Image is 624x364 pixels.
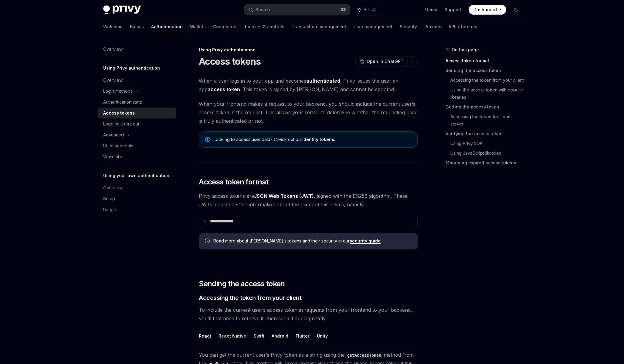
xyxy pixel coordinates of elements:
svg: Info [205,239,211,245]
a: Security [400,19,417,34]
a: Demo [425,7,437,13]
a: Accessing the token from your server [450,112,526,129]
a: Overview [98,75,176,86]
div: Using Privy authentication [199,47,418,53]
span: To include the current user’s access token in requests from your frontend to your backend, you’ll... [199,306,418,323]
div: Search... [256,6,273,13]
a: Accessing the token from your client [450,75,526,85]
div: UI components [103,142,133,149]
a: Policies & controls [245,19,284,34]
div: Overview [103,184,123,191]
a: Verifying the access token [446,129,526,139]
h5: Using Privy authentication [103,64,160,72]
a: UI components [98,140,176,151]
span: Access token format [199,177,269,187]
h1: Access tokens [199,56,261,67]
a: Getting the access token [446,102,526,112]
a: Basics [130,19,144,34]
a: Identity tokens [302,137,334,142]
a: Connectors [213,19,238,34]
img: dark logo [103,5,141,14]
span: Read more about [PERSON_NAME]’s tokens and their security in our . [213,238,412,244]
div: Access tokens [103,109,135,117]
div: Overview [103,46,123,53]
div: Authentication state [103,98,142,106]
a: JSON Web Tokens (JWT) [254,193,314,199]
a: API reference [449,19,477,34]
button: Search...⌘K [244,4,350,15]
button: Toggle dark mode [511,5,521,15]
a: Usage [98,204,176,215]
span: Accessing the token from your client [199,294,301,302]
a: Access tokens [98,108,176,118]
span: Dashboard [473,7,497,13]
div: Advanced [103,131,124,139]
a: Authentication state [98,97,176,108]
div: Logging users out [103,120,139,128]
a: Welcome [103,19,123,34]
a: Support [445,7,461,13]
svg: Note [205,137,210,142]
span: When a user logs in to your app and becomes , Privy issues the user an app . This token is signed... [199,77,418,94]
span: Privy access tokens are , signed with the ES256 algorithm. These JWTs include certain information... [199,192,418,209]
a: security guide [350,238,381,244]
a: Using the access token with popular libraries [450,85,526,102]
a: Sending the access token [446,66,526,75]
span: Sending the access token [199,279,285,289]
span: Looking to access user data? Check out our . [214,136,411,143]
button: Swift [253,329,264,343]
a: Using JavaScript libraries [450,148,526,158]
a: Transaction management [292,19,346,34]
button: React Native [219,329,246,343]
div: Overview [103,77,123,84]
code: getAccessToken [345,352,384,359]
button: Open in ChatGPT [355,56,407,67]
span: Open in ChatGPT [367,58,404,64]
a: Logging users out [98,118,176,129]
a: Authentication [151,19,183,34]
a: Access token format [446,56,526,66]
a: Wallets [190,19,206,34]
span: Ask AI [364,7,376,13]
div: Login methods [103,88,133,95]
a: Dashboard [469,5,506,15]
button: Unity [317,329,328,343]
a: Recipes [424,19,441,34]
button: Android [272,329,288,343]
strong: access token [208,86,240,92]
span: On this page [452,46,479,53]
div: Setup [103,195,115,202]
button: React [199,329,211,343]
h5: Using your own authentication [103,172,169,179]
span: ⌘ K [340,7,347,12]
a: Setup [98,193,176,204]
div: Usage [103,206,116,213]
a: Managing expired access tokens [446,158,526,168]
div: Whitelabel [103,153,124,160]
strong: authenticated [306,78,340,84]
span: When your frontend makes a request to your backend, you should include the current user’s access ... [199,100,418,125]
a: User management [354,19,392,34]
a: Overview [98,182,176,193]
a: Using Privy SDK [450,139,526,148]
a: Overview [98,44,176,55]
a: Whitelabel [98,151,176,162]
button: Flutter [296,329,310,343]
button: Ask AI [353,4,380,15]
